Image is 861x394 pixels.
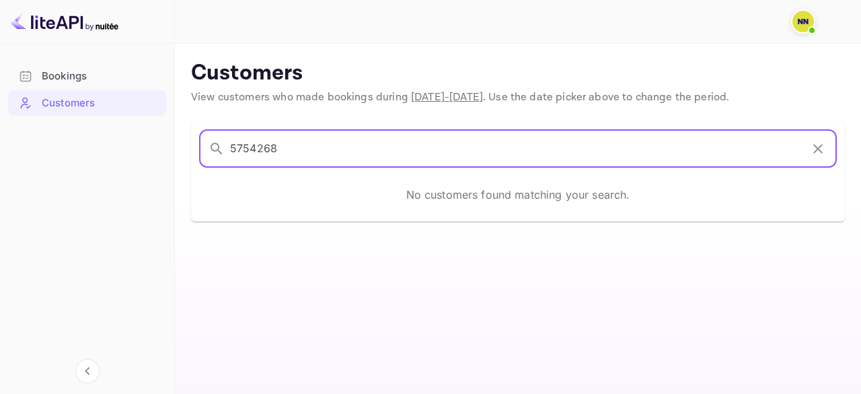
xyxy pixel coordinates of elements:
[42,96,159,111] div: Customers
[230,130,801,168] input: Search customers by name or email...
[8,90,166,115] a: Customers
[191,60,845,87] p: Customers
[792,11,814,32] img: N/A N/A
[8,90,166,117] div: Customers
[406,187,630,203] p: No customers found matching your search.
[411,90,483,104] span: [DATE] - [DATE]
[8,63,166,90] div: Bookings
[42,69,159,84] div: Bookings
[191,90,729,104] span: View customers who made bookings during . Use the date picker above to change the period.
[75,359,100,383] button: Collapse navigation
[11,11,118,32] img: LiteAPI logo
[8,63,166,88] a: Bookings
